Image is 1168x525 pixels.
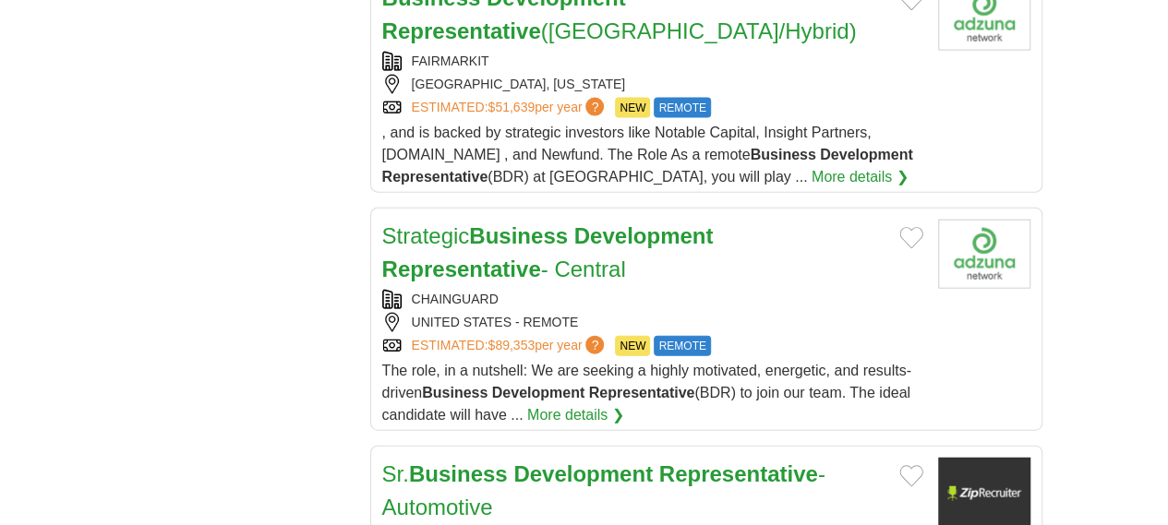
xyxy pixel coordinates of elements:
span: , and is backed by strategic investors like Notable Capital, Insight Partners, [DOMAIN_NAME] , an... [382,125,913,185]
a: ESTIMATED:$51,639per year? [412,98,608,118]
a: StrategicBusiness Development Representative- Central [382,223,714,281]
div: FAIRMARKIT [382,52,923,71]
strong: Representative [589,385,695,400]
span: $89,353 [488,338,535,352]
strong: Representative [382,169,488,185]
a: Sr.Business Development Representative- Automotive [382,461,825,519]
strong: Development [574,223,714,248]
a: ESTIMATED:$89,353per year? [412,336,608,356]
a: More details ❯ [812,166,909,188]
button: Add to favorite jobs [899,227,923,249]
span: REMOTE [654,98,710,118]
strong: Representative [659,461,818,486]
strong: Business [750,147,815,162]
span: ? [585,98,604,116]
span: NEW [615,98,650,118]
strong: Business [409,461,508,486]
a: More details ❯ [527,404,624,426]
strong: Development [492,385,584,400]
span: NEW [615,336,650,356]
strong: Development [820,147,912,162]
span: REMOTE [654,336,710,356]
strong: Development [513,461,653,486]
strong: Representative [382,18,541,43]
div: CHAINGUARD [382,290,923,309]
div: UNITED STATES - REMOTE [382,313,923,332]
strong: Representative [382,257,541,281]
span: $51,639 [488,100,535,114]
span: The role, in a nutshell: We are seeking a highly motivated, energetic, and results-driven (BDR) t... [382,363,911,423]
span: ? [585,336,604,354]
strong: Business [422,385,488,400]
div: [GEOGRAPHIC_DATA], [US_STATE] [382,75,923,94]
button: Add to favorite jobs [899,465,923,487]
img: Company logo [938,220,1030,289]
strong: Business [469,223,568,248]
